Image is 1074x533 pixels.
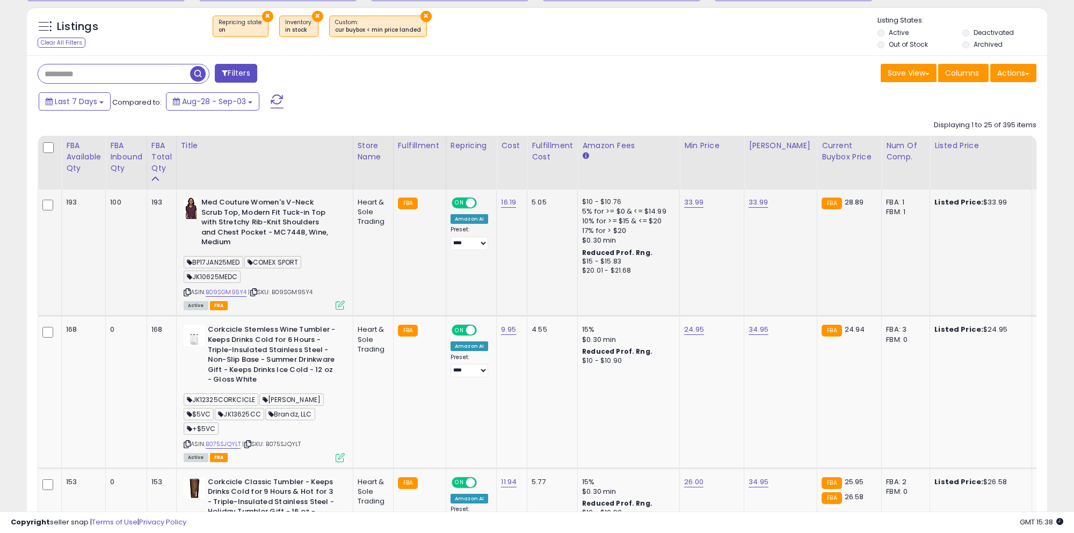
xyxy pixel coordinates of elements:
[877,16,1047,26] p: Listing States:
[582,257,671,266] div: $15 - $15.83
[889,40,928,49] label: Out of Stock
[110,477,139,487] div: 0
[934,198,1024,207] div: $33.99
[501,197,516,208] a: 16.19
[475,326,492,335] span: OFF
[259,393,324,406] span: [PERSON_NAME]
[398,477,418,489] small: FBA
[934,477,1024,487] div: $26.58
[845,324,865,334] span: 24.94
[139,517,186,527] a: Privacy Policy
[886,198,921,207] div: FBA: 1
[451,214,488,224] div: Amazon AI
[398,325,418,337] small: FBA
[110,140,142,174] div: FBA inbound Qty
[475,199,492,208] span: OFF
[184,453,208,462] span: All listings currently available for purchase on Amazon
[358,477,385,507] div: Heart & Sole Trading
[501,477,517,487] a: 11.94
[501,324,516,335] a: 9.95
[684,324,704,335] a: 24.95
[335,18,421,34] span: Custom:
[112,97,162,107] span: Compared to:
[934,324,983,334] b: Listed Price:
[822,477,841,489] small: FBA
[845,197,864,207] span: 28.89
[151,325,168,334] div: 168
[38,38,85,48] div: Clear All Filters
[582,236,671,245] div: $0.30 min
[749,477,768,487] a: 34.95
[181,140,349,151] div: Title
[532,198,569,207] div: 5.05
[398,140,441,151] div: Fulfillment
[822,492,841,504] small: FBA
[582,216,671,226] div: 10% for >= $15 & <= $20
[184,477,205,499] img: 31U4Oj3IgtL._SL40_.jpg
[990,64,1036,82] button: Actions
[11,517,50,527] strong: Copyright
[335,26,421,34] div: cur buybox < min price landed
[110,325,139,334] div: 0
[265,408,315,420] span: Brandz, LLC
[886,487,921,497] div: FBM: 0
[285,26,313,34] div: in stock
[582,266,671,275] div: $20.01 - $21.68
[934,140,1027,151] div: Listed Price
[749,197,768,208] a: 33.99
[201,198,332,250] b: Med Couture Women's V-Neck Scrub Top, Modern Fit Tuck-in Top with Stretchy Rib-Knit Shoulders and...
[886,207,921,217] div: FBM: 1
[420,11,432,22] button: ×
[206,288,247,297] a: B09SGM95Y4
[398,198,418,209] small: FBA
[934,120,1036,130] div: Displaying 1 to 25 of 395 items
[886,325,921,334] div: FBA: 3
[208,477,338,530] b: Corkcicle Classic Tumbler - Keeps Drinks Cold for 9 Hours & Hot for 3 - Triple-Insulated Stainles...
[822,325,841,337] small: FBA
[453,326,466,335] span: ON
[532,140,573,163] div: Fulfillment Cost
[582,487,671,497] div: $0.30 min
[184,393,259,406] span: JK12325CORKCICLE
[206,440,241,449] a: B075SJQYLT
[184,325,205,346] img: 21BPhL-YT5L._SL40_.jpg
[749,324,768,335] a: 34.95
[242,440,301,448] span: | SKU: B075SJQYLT
[312,11,323,22] button: ×
[934,477,983,487] b: Listed Price:
[501,140,523,151] div: Cost
[66,325,97,334] div: 168
[886,477,921,487] div: FBA: 2
[184,271,241,283] span: JK10625MEDC
[889,28,909,37] label: Active
[582,477,671,487] div: 15%
[582,140,675,151] div: Amazon Fees
[39,92,111,111] button: Last 7 Days
[184,301,208,310] span: All listings currently available for purchase on Amazon
[248,288,313,296] span: | SKU: B09SGM95Y4
[453,199,466,208] span: ON
[358,198,385,227] div: Heart & Sole Trading
[451,354,489,378] div: Preset:
[934,197,983,207] b: Listed Price:
[582,248,652,257] b: Reduced Prof. Rng.
[244,256,302,268] span: COMEX SPORT
[974,28,1014,37] label: Deactivated
[66,140,101,174] div: FBA Available Qty
[92,517,137,527] a: Terms of Use
[358,325,385,354] div: Heart & Sole Trading
[219,18,263,34] span: Repricing state :
[151,198,168,207] div: 193
[582,499,652,508] b: Reduced Prof. Rng.
[822,198,841,209] small: FBA
[582,325,671,334] div: 15%
[886,335,921,345] div: FBM: 0
[582,335,671,345] div: $0.30 min
[451,226,489,250] div: Preset:
[532,477,569,487] div: 5.77
[358,140,389,163] div: Store Name
[110,198,139,207] div: 100
[184,198,345,309] div: ASIN:
[881,64,937,82] button: Save View
[684,477,703,487] a: 26.00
